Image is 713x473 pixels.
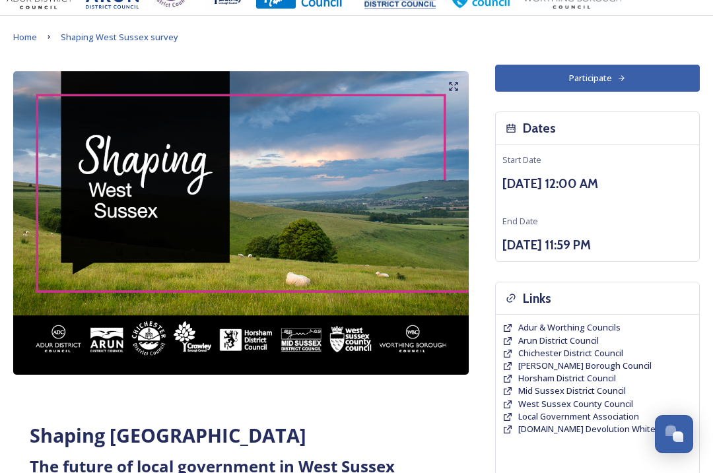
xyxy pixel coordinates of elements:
a: Arun District Council [518,334,599,347]
h3: [DATE] 12:00 AM [502,174,693,193]
a: Local Government Association [518,410,639,423]
span: Chichester District Council [518,347,623,359]
span: Arun District Council [518,334,599,346]
span: Start Date [502,154,541,166]
span: Adur & Worthing Councils [518,321,621,333]
span: [PERSON_NAME] Borough Council [518,360,652,371]
a: Mid Sussex District Council [518,385,626,397]
a: West Sussex County Council [518,398,633,410]
span: Shaping West Sussex survey [61,31,178,43]
a: Horsham District Council [518,372,616,385]
span: End Date [502,215,538,227]
a: Adur & Worthing Councils [518,321,621,334]
h3: Links [523,289,551,308]
a: Chichester District Council [518,347,623,360]
a: Shaping West Sussex survey [61,29,178,45]
a: Home [13,29,37,45]
h3: Dates [523,119,556,138]
button: Participate [495,65,700,92]
a: [DOMAIN_NAME] Devolution White Paper [518,423,681,435]
a: [PERSON_NAME] Borough Council [518,360,652,372]
strong: Shaping [GEOGRAPHIC_DATA] [30,422,306,448]
h3: [DATE] 11:59 PM [502,236,693,255]
span: Home [13,31,37,43]
button: Open Chat [655,415,693,453]
span: Horsham District Council [518,372,616,384]
span: Local Government Association [518,410,639,422]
